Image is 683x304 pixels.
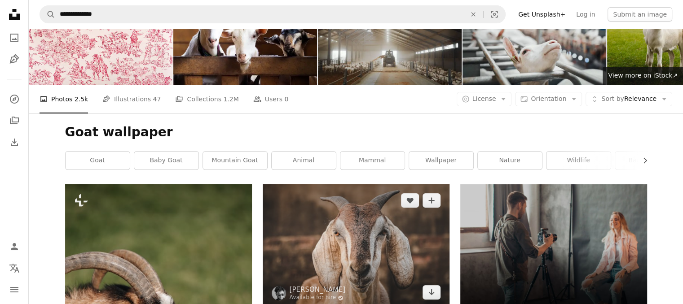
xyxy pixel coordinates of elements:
a: baby goat [134,152,198,169]
span: Sort by [601,95,624,102]
button: Visual search [484,6,505,23]
span: Orientation [531,95,566,102]
a: Collections [5,112,23,130]
button: License [457,92,512,106]
a: Download History [5,133,23,151]
span: 47 [153,94,161,104]
a: brown and white animal during daytime [263,242,449,250]
form: Find visuals sitewide [40,5,506,23]
button: Clear [463,6,483,23]
a: Log in [571,7,600,22]
span: 1.2M [223,94,238,104]
a: mountain goat [203,152,267,169]
button: Search Unsplash [40,6,55,23]
a: Available for hire [290,294,346,301]
a: Get Unsplash+ [513,7,571,22]
button: Language [5,259,23,277]
a: Photos [5,29,23,47]
a: mammal [340,152,405,169]
button: Sort byRelevance [586,92,672,106]
a: View more on iStock↗ [603,67,683,85]
a: wallpaper [409,152,473,169]
span: Relevance [601,95,657,104]
span: 0 [284,94,288,104]
a: Explore [5,90,23,108]
a: Illustrations [5,50,23,68]
a: animal [272,152,336,169]
button: Submit an image [608,7,672,22]
a: [PERSON_NAME] [290,285,346,294]
span: View more on iStock ↗ [608,72,678,79]
a: Home — Unsplash [5,5,23,25]
a: background [615,152,679,169]
span: License [472,95,496,102]
a: Collections 1.2M [175,85,238,113]
a: Illustrations 47 [102,85,161,113]
a: wildlife [546,152,611,169]
button: Add to Collection [423,193,441,208]
button: Menu [5,281,23,299]
a: nature [478,152,542,169]
a: Log in / Sign up [5,238,23,256]
button: scroll list to the right [637,152,647,169]
a: Users 0 [253,85,289,113]
a: goat [66,152,130,169]
h1: Goat wallpaper [65,124,647,140]
button: Orientation [515,92,582,106]
button: Like [401,193,419,208]
img: Go to Marwan Ahmed's profile [272,286,286,300]
a: Download [423,285,441,300]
